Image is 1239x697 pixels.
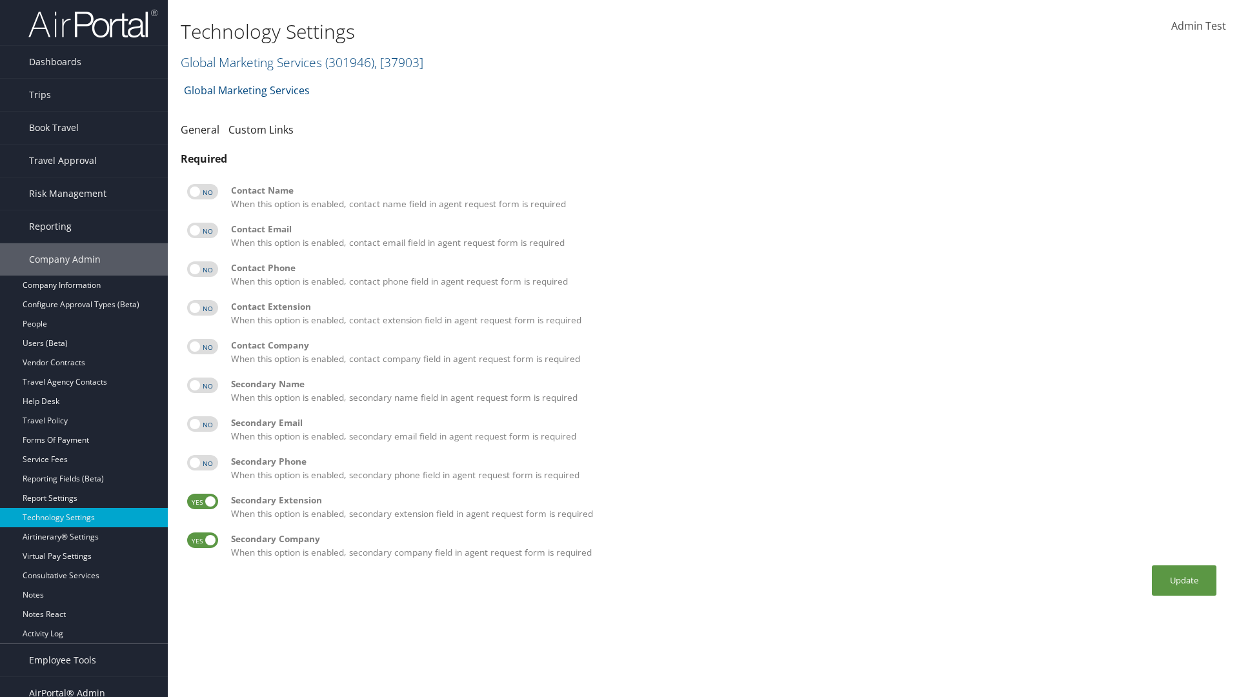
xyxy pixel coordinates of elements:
span: Dashboards [29,46,81,78]
a: Custom Links [228,123,294,137]
h1: Technology Settings [181,18,878,45]
button: Update [1152,565,1216,596]
div: Secondary Extension [231,494,1220,507]
div: Contact Extension [231,300,1220,313]
a: Global Marketing Services [184,77,310,103]
div: Contact Name [231,184,1220,197]
label: When this option is enabled, contact name field in agent request form is required [231,184,1220,210]
div: Secondary Company [231,532,1220,545]
span: Employee Tools [29,644,96,676]
div: Secondary Name [231,378,1220,390]
div: Contact Email [231,223,1220,236]
div: Contact Phone [231,261,1220,274]
span: ( 301946 ) [325,54,374,71]
span: Reporting [29,210,72,243]
label: When this option is enabled, contact email field in agent request form is required [231,223,1220,249]
span: Admin Test [1171,19,1226,33]
label: When this option is enabled, secondary company field in agent request form is required [231,532,1220,559]
span: , [ 37903 ] [374,54,423,71]
span: Trips [29,79,51,111]
label: When this option is enabled, contact company field in agent request form is required [231,339,1220,365]
a: Admin Test [1171,6,1226,46]
a: Global Marketing Services [181,54,423,71]
label: When this option is enabled, secondary phone field in agent request form is required [231,455,1220,481]
label: When this option is enabled, secondary email field in agent request form is required [231,416,1220,443]
img: airportal-logo.png [28,8,157,39]
div: Required [181,151,1226,167]
label: When this option is enabled, secondary name field in agent request form is required [231,378,1220,404]
label: When this option is enabled, contact phone field in agent request form is required [231,261,1220,288]
span: Book Travel [29,112,79,144]
label: When this option is enabled, contact extension field in agent request form is required [231,300,1220,327]
label: When this option is enabled, secondary extension field in agent request form is required [231,494,1220,520]
span: Company Admin [29,243,101,276]
div: Secondary Email [231,416,1220,429]
div: Contact Company [231,339,1220,352]
div: Secondary Phone [231,455,1220,468]
span: Risk Management [29,177,106,210]
a: General [181,123,219,137]
span: Travel Approval [29,145,97,177]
